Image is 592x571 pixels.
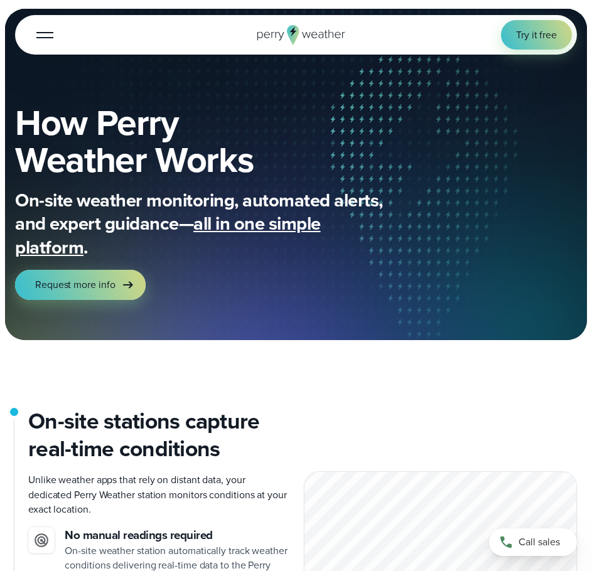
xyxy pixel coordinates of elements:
span: Try it free [516,28,557,42]
p: On-site weather monitoring, automated alerts, and expert guidance— . [15,189,385,260]
h2: On-site stations capture real-time conditions [28,408,289,462]
a: Try it free [501,20,572,50]
h1: How Perry Weather Works [15,104,385,179]
span: Request more info [35,277,116,292]
h3: No manual readings required [65,527,288,543]
span: Call sales [519,535,560,549]
p: Unlike weather apps that rely on distant data, your dedicated Perry Weather station monitors cond... [28,472,289,516]
a: Call sales [489,528,577,556]
span: all in one simple platform [15,210,321,261]
a: Request more info [15,270,146,300]
iframe: profile [5,18,196,115]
